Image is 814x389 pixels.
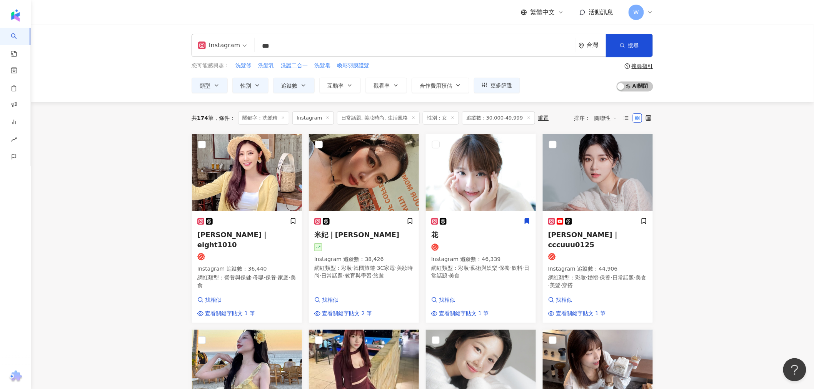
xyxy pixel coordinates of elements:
span: 保養 [499,265,510,271]
span: · [560,282,562,288]
button: 追蹤數 [273,78,315,93]
span: 日常話題, 美妝時尚, 生活風格 [337,111,420,125]
span: · [276,274,278,281]
a: 查看關鍵字貼文 1 筆 [548,310,606,318]
button: 洗護二合一 [280,62,308,70]
span: 日常話題 [321,273,343,279]
p: 網紅類型 ： [314,264,414,279]
span: 日常話題 [612,274,634,281]
img: logo icon [9,9,22,22]
span: 3C家電 [377,265,395,271]
span: 喚彩羽膜護髮 [337,62,369,70]
span: 洗髮條 [235,62,252,70]
p: Instagram 追蹤數 ： 44,906 [548,265,647,273]
span: 找相似 [439,296,455,304]
span: 174 [197,115,208,121]
span: question-circle [625,63,630,69]
span: 花 [431,231,438,239]
span: 美食 [449,273,460,279]
a: 找相似 [548,296,606,304]
span: 查看關鍵字貼文 2 筆 [322,310,372,318]
span: · [395,265,397,271]
span: 搜尋 [628,42,639,48]
span: · [510,265,512,271]
button: 搜尋 [606,34,653,57]
span: 找相似 [322,296,338,304]
span: 洗髮皂 [314,62,330,70]
span: 性別 [240,83,251,89]
span: 找相似 [556,296,572,304]
a: 查看關鍵字貼文 2 筆 [314,310,372,318]
span: 洗髮乳 [258,62,274,70]
span: · [343,273,344,279]
span: 條件 ： [214,115,235,121]
span: 保養 [600,274,611,281]
div: 重置 [538,115,549,121]
span: 韓國旅遊 [354,265,375,271]
button: 性別 [232,78,269,93]
span: 藝術與娛樂 [470,265,497,271]
div: Instagram [198,39,240,52]
a: 找相似 [314,296,372,304]
span: Instagram [292,111,334,125]
div: 共 筆 [192,115,214,121]
span: 家庭 [278,274,289,281]
span: 穿搭 [562,282,573,288]
span: · [289,274,290,281]
span: 關聯性 [594,112,617,124]
span: 美食 [636,274,647,281]
button: 合作費用預估 [412,78,469,93]
p: Instagram 追蹤數 ： 38,426 [314,256,414,263]
a: 查看關鍵字貼文 1 筆 [431,310,489,318]
span: · [320,273,321,279]
span: · [497,265,499,271]
div: 台灣 [587,42,606,48]
span: 關鍵字：洗髮精 [238,111,289,125]
span: 找相似 [205,296,221,304]
span: 查看關鍵字貼文 1 筆 [205,310,255,318]
span: 米妃｜[PERSON_NAME] [314,231,399,239]
button: 洗髮乳 [258,62,275,70]
p: 網紅類型 ： [431,264,530,279]
span: · [372,273,373,279]
span: [PERSON_NAME]｜eight1010 [197,231,269,248]
span: 觀看率 [374,83,390,89]
button: 洗髮皂 [314,62,331,70]
p: 網紅類型 ： [197,274,297,289]
span: 活動訊息 [589,8,613,16]
span: 彩妝 [458,265,469,271]
img: KOL Avatar [543,134,653,211]
span: · [586,274,587,281]
span: 母嬰 [253,274,264,281]
img: KOL Avatar [426,134,536,211]
p: Instagram 追蹤數 ： 46,339 [431,256,530,263]
span: 教育與學習 [345,273,372,279]
span: 婚禮 [587,274,598,281]
span: 性別：女 [423,111,459,125]
span: 您可能感興趣： [192,62,229,70]
span: 追蹤數：30,000-49,999 [462,111,535,125]
span: 旅遊 [373,273,384,279]
span: 保養 [265,274,276,281]
a: 找相似 [197,296,255,304]
div: 排序： [574,112,622,124]
p: 網紅類型 ： [548,274,647,289]
a: KOL Avatar米妃｜[PERSON_NAME]Instagram 追蹤數：38,426網紅類型：彩妝·韓國旅遊·3C家電·美妝時尚·日常話題·教育與學習·旅遊找相似查看關鍵字貼文 2 筆 [309,134,419,323]
span: 追蹤數 [281,83,297,89]
span: 美髮 [550,282,560,288]
span: · [447,273,449,279]
img: chrome extension [8,371,23,383]
span: 合作費用預估 [420,83,452,89]
span: · [352,265,354,271]
p: Instagram 追蹤數 ： 36,440 [197,265,297,273]
span: 更多篩選 [490,82,512,88]
button: 洗髮條 [235,62,252,70]
a: KOL Avatar花Instagram 追蹤數：46,339網紅類型：彩妝·藝術與娛樂·保養·飲料·日常話題·美食找相似查看關鍵字貼文 1 筆 [425,134,536,323]
iframe: Help Scout Beacon - Open [783,358,806,381]
span: · [264,274,265,281]
span: 類型 [200,83,210,89]
a: search [11,28,26,58]
span: · [611,274,612,281]
span: · [598,274,600,281]
span: 查看關鍵字貼文 1 筆 [439,310,489,318]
